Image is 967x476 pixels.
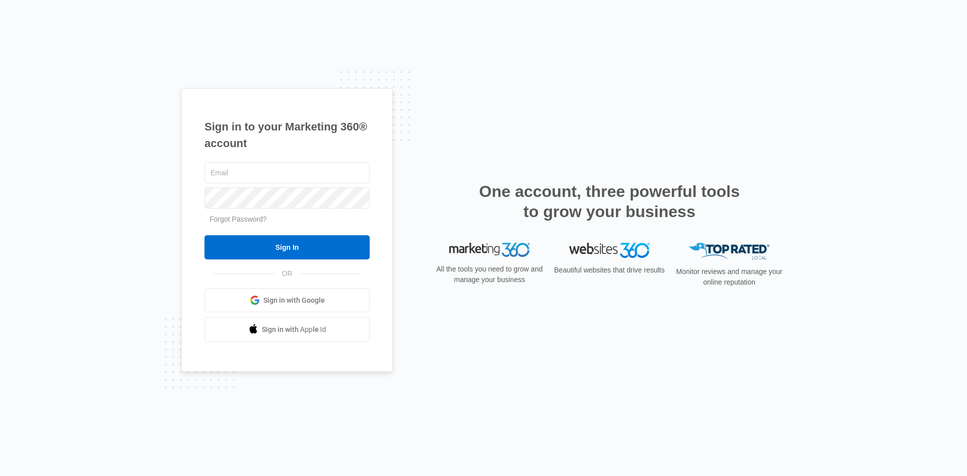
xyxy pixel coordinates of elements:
[433,264,546,285] p: All the tools you need to grow and manage your business
[673,266,786,288] p: Monitor reviews and manage your online reputation
[476,181,743,222] h2: One account, three powerful tools to grow your business
[263,295,325,306] span: Sign in with Google
[449,243,530,257] img: Marketing 360
[262,324,326,335] span: Sign in with Apple Id
[553,265,666,276] p: Beautiful websites that drive results
[204,162,370,183] input: Email
[204,118,370,152] h1: Sign in to your Marketing 360® account
[204,288,370,312] a: Sign in with Google
[204,235,370,259] input: Sign In
[275,268,300,279] span: OR
[689,243,770,259] img: Top Rated Local
[204,317,370,342] a: Sign in with Apple Id
[210,215,267,223] a: Forgot Password?
[569,243,650,257] img: Websites 360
